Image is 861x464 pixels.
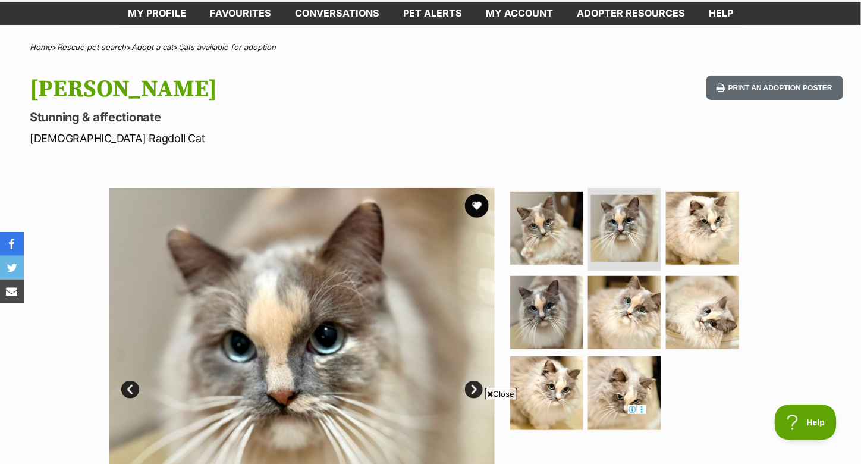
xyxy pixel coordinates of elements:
a: Home [30,42,52,52]
img: Photo of Sylvia [588,356,661,429]
button: favourite [465,194,489,218]
img: Photo of Sylvia [510,276,583,349]
a: Adopt a cat [131,42,173,52]
p: [DEMOGRAPHIC_DATA] Ragdoll Cat [30,130,525,146]
h1: [PERSON_NAME] [30,76,525,103]
a: Adopter resources [565,2,697,25]
a: My account [474,2,565,25]
a: conversations [283,2,391,25]
img: Photo of Sylvia [666,276,739,349]
img: Photo of Sylvia [588,276,661,349]
span: Close [485,388,517,400]
img: Photo of Sylvia [591,195,658,262]
a: Next [465,381,483,399]
p: Stunning & affectionate [30,109,525,126]
a: Rescue pet search [57,42,126,52]
iframe: Help Scout Beacon - Open [775,405,837,440]
a: Cats available for adoption [178,42,276,52]
a: Prev [121,381,139,399]
iframe: Advertisement [214,405,647,458]
a: Pet alerts [391,2,474,25]
img: Photo of Sylvia [510,356,583,429]
img: Photo of Sylvia [510,192,583,265]
a: Help [697,2,745,25]
a: My profile [116,2,198,25]
a: Favourites [198,2,283,25]
img: Photo of Sylvia [666,192,739,265]
button: Print an adoption poster [706,76,843,100]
